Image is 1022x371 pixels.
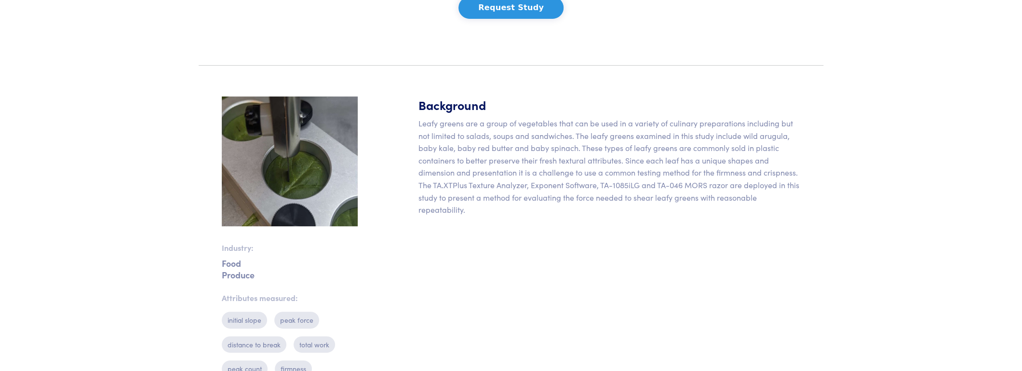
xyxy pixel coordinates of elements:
p: Attributes measured: [222,292,358,304]
p: Produce [222,273,358,276]
h5: Background [418,96,800,113]
p: Leafy greens are a group of vegetables that can be used in a variety of culinary preparations inc... [418,117,800,216]
p: Food [222,261,358,265]
p: peak force [274,312,319,328]
p: Industry: [222,242,358,254]
p: initial slope [222,312,267,328]
p: distance to break [222,336,286,353]
p: total work [294,336,335,353]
